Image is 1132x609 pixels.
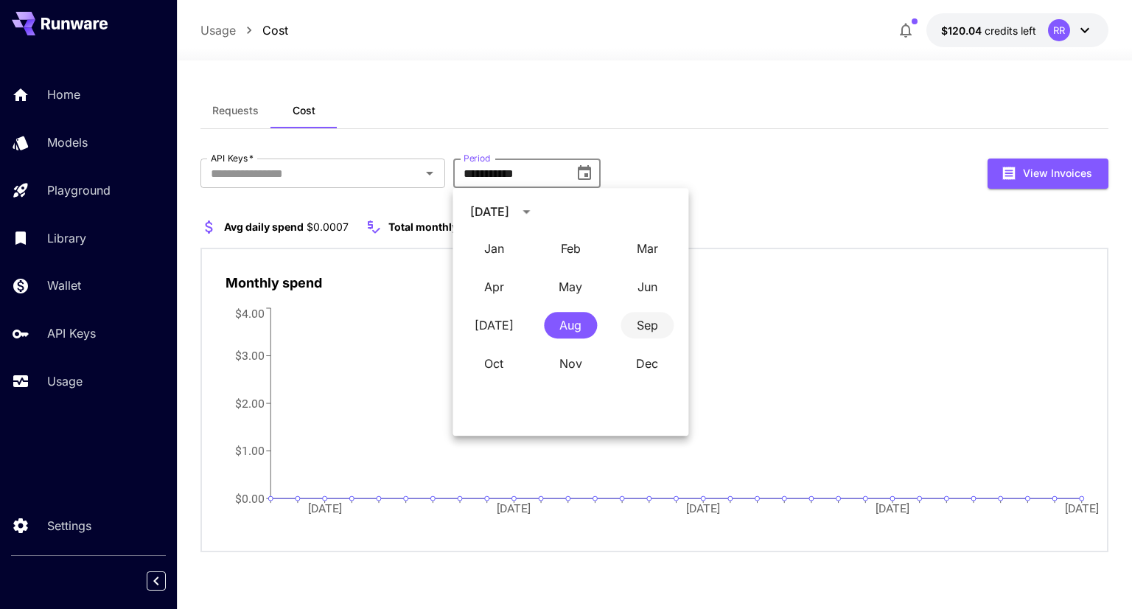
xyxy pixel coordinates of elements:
a: Usage [200,21,236,39]
span: credits left [985,24,1036,37]
tspan: [DATE] [876,501,909,515]
p: Settings [47,517,91,535]
p: Home [47,86,80,103]
button: February [544,235,597,262]
button: November [544,350,597,377]
button: August [544,312,597,338]
button: Choose date, selected date is Aug 31, 2025 [570,159,599,188]
div: [DATE] [470,203,509,220]
tspan: [DATE] [497,501,531,515]
div: RR [1048,19,1070,41]
button: March [621,235,674,262]
button: May [544,274,597,300]
span: Cost [293,104,315,117]
tspan: $4.00 [236,306,265,320]
span: Requests [212,104,259,117]
p: Library [47,229,86,247]
button: Collapse sidebar [147,571,166,591]
tspan: $0.00 [236,491,265,505]
p: Playground [47,181,111,199]
button: December [621,350,674,377]
label: API Keys [211,152,254,164]
button: April [467,274,520,300]
button: July [467,312,520,338]
button: $120.04RR [926,13,1108,47]
span: $120.04 [941,24,985,37]
p: Models [47,133,88,151]
button: View Invoices [988,159,1108,189]
a: Cost [262,21,288,39]
button: Open [419,163,440,184]
p: API Keys [47,324,96,342]
tspan: $2.00 [236,396,265,410]
button: calendar view is open, switch to year view [514,199,539,224]
tspan: [DATE] [308,501,342,515]
button: October [467,350,520,377]
tspan: [DATE] [687,501,721,515]
tspan: $1.00 [236,444,265,458]
tspan: $3.00 [236,349,265,363]
iframe: Chat Widget [1058,538,1132,609]
tspan: [DATE] [1065,501,1099,515]
span: $0.0007 [307,220,349,233]
button: September [621,312,674,338]
p: Monthly spend [226,273,322,293]
a: View Invoices [988,165,1108,179]
div: $120.04 [941,23,1036,38]
button: January [467,235,520,262]
span: Total monthly spend [388,220,492,233]
span: Avg daily spend [224,220,304,233]
div: Collapse sidebar [158,568,177,594]
nav: breadcrumb [200,21,288,39]
label: Period [464,152,491,164]
p: Usage [47,372,83,390]
button: June [621,274,674,300]
p: Wallet [47,276,81,294]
